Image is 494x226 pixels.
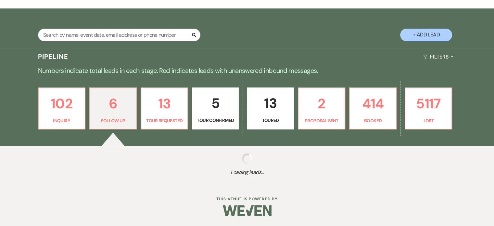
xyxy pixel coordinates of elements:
[89,87,137,130] a: 6Follow Up
[192,87,239,130] a: 5Tour Confirmed
[354,117,392,124] p: Booked
[94,117,132,124] p: Follow Up
[38,87,85,130] a: 102Inquiry
[405,87,452,130] a: 5117Lost
[94,93,132,114] p: 6
[38,52,69,61] h3: Pipeline
[247,87,294,130] a: 13Toured
[302,93,341,114] p: 2
[145,117,184,124] p: Tour Requested
[400,29,452,41] button: + Add Lead
[298,87,345,130] a: 2Proposal Sent
[409,117,448,124] p: Lost
[302,117,341,124] p: Proposal Sent
[25,168,469,176] span: Loading leads...
[349,87,397,130] a: 414Booked
[242,153,252,164] img: loading spinner
[421,48,456,65] button: Filters
[196,92,234,114] p: 5
[196,117,234,124] p: Tour Confirmed
[223,199,272,222] img: Weven Logo
[43,93,81,114] p: 102
[409,93,448,114] p: 5117
[141,87,188,130] a: 13Tour Requested
[251,117,289,124] p: Toured
[13,65,481,76] p: Numbers indicate total leads in each stage. Red indicates leads with unanswered inbound messages.
[43,117,81,124] p: Inquiry
[251,92,289,114] p: 13
[38,29,200,41] input: Search by name, event date, email address or phone number
[145,93,184,114] p: 13
[354,93,392,114] p: 414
